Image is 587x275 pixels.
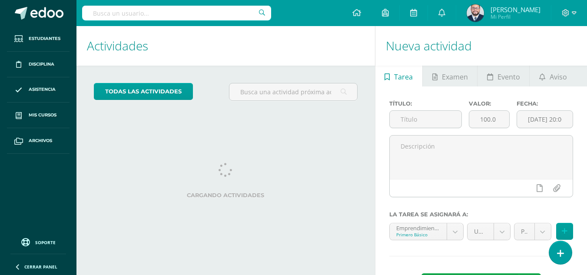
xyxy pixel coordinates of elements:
[394,66,413,87] span: Tarea
[7,77,70,103] a: Asistencia
[390,111,461,128] input: Título
[229,83,357,100] input: Busca una actividad próxima aquí...
[7,26,70,52] a: Estudiantes
[390,223,464,240] a: Emprendimiento para la Productividad 'E'Primero Básico
[550,66,567,87] span: Aviso
[10,236,66,248] a: Soporte
[29,137,52,144] span: Archivos
[29,86,56,93] span: Asistencia
[469,111,509,128] input: Puntos máximos
[94,83,193,100] a: todas las Actividades
[396,223,441,232] div: Emprendimiento para la Productividad 'E'
[478,66,529,86] a: Evento
[442,66,468,87] span: Examen
[94,192,358,199] label: Cargando actividades
[514,223,551,240] a: Parcial (10.0%)
[517,111,573,128] input: Fecha de entrega
[491,5,541,14] span: [PERSON_NAME]
[7,128,70,154] a: Archivos
[530,66,576,86] a: Aviso
[29,35,60,42] span: Estudiantes
[467,4,484,22] img: 6a2ad2c6c0b72cf555804368074c1b95.png
[375,66,422,86] a: Tarea
[87,26,365,66] h1: Actividades
[29,112,56,119] span: Mis cursos
[389,100,462,107] label: Título:
[24,264,57,270] span: Cerrar panel
[517,100,573,107] label: Fecha:
[7,52,70,77] a: Disciplina
[423,66,477,86] a: Examen
[29,61,54,68] span: Disciplina
[474,223,487,240] span: Unidad 4
[389,211,573,218] label: La tarea se asignará a:
[82,6,271,20] input: Busca un usuario...
[386,26,577,66] h1: Nueva actividad
[468,223,510,240] a: Unidad 4
[491,13,541,20] span: Mi Perfil
[497,66,520,87] span: Evento
[35,239,56,245] span: Soporte
[396,232,441,238] div: Primero Básico
[521,223,528,240] span: Parcial (10.0%)
[7,103,70,128] a: Mis cursos
[469,100,510,107] label: Valor:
